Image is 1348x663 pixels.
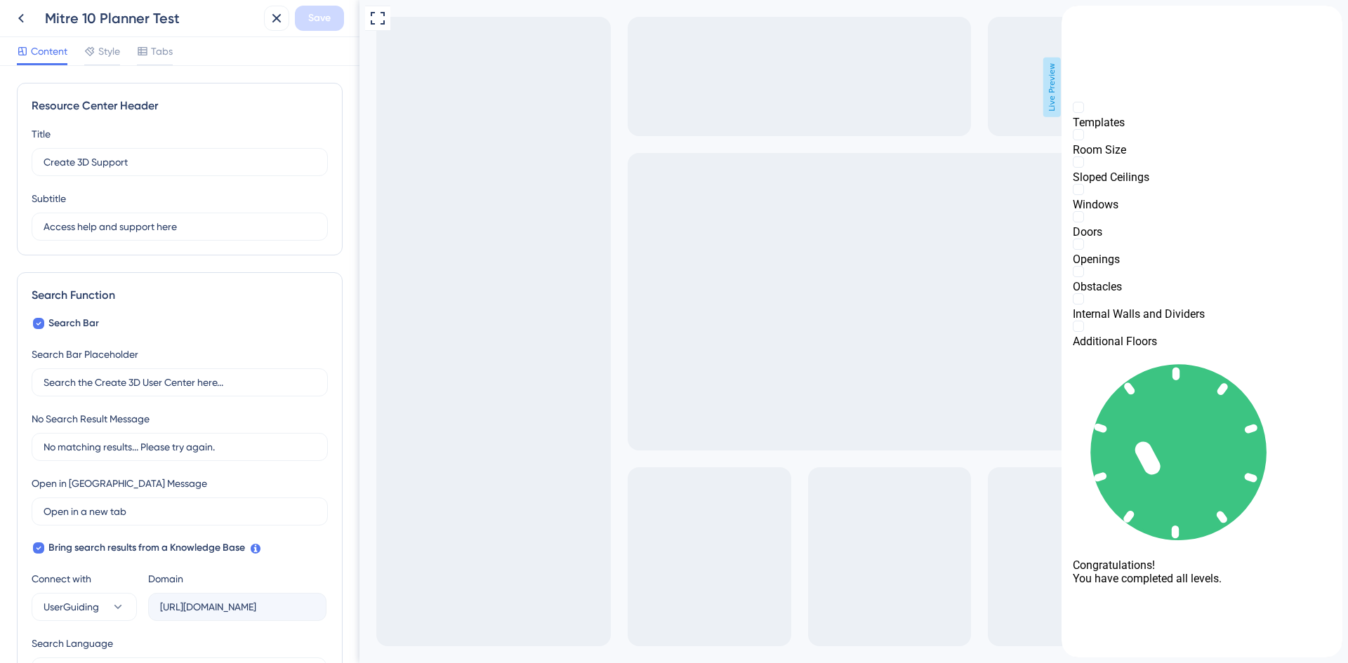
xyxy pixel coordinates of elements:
[32,635,113,652] span: Search Language
[44,439,316,455] input: No matching results... Please try again.
[11,165,270,178] div: Sloped Ceilings
[11,123,270,151] div: Room Size is incomplete.
[11,206,270,233] div: Doors is incomplete.
[32,190,66,207] div: Subtitle
[65,7,69,18] div: 3
[11,566,270,580] div: You have completed all levels.
[308,10,331,27] span: Save
[32,346,138,363] div: Search Bar Placeholder
[32,593,137,621] button: UserGuiding
[11,96,270,580] div: Checklist Container
[48,315,99,332] span: Search Bar
[32,4,55,20] span: Help
[11,192,270,206] div: Windows
[148,570,183,587] div: Domain
[11,110,270,123] div: Templates
[684,58,701,117] span: Live Preview
[11,96,270,123] div: Templates is incomplete.
[98,43,120,60] span: Style
[32,287,328,304] div: Search Function
[45,8,258,28] div: Mitre 10 Planner Test
[11,302,270,315] div: Internal Walls and Dividers
[11,151,270,178] div: Sloped Ceilings is incomplete.
[11,220,270,233] div: Doors
[11,315,270,342] div: Additional Floors is incomplete.
[32,410,150,427] div: No Search Result Message
[11,178,270,206] div: Windows is incomplete.
[44,219,316,234] input: Description
[11,233,270,260] div: Openings is incomplete.
[160,599,315,615] input: company.help.userguiding.com
[32,475,207,492] div: Open in [GEOGRAPHIC_DATA] Message
[11,342,270,580] div: checklist loading
[32,98,328,114] div: Resource Center Header
[11,138,270,151] div: Room Size
[44,504,316,519] input: Open in a new tab
[151,43,173,60] span: Tabs
[32,126,51,142] div: Title
[44,598,99,615] span: UserGuiding
[295,6,344,31] button: Save
[11,553,270,566] div: Congratulations!
[11,260,270,288] div: Obstacles is incomplete.
[44,375,316,390] input: Search the Create 3D User Center here...
[31,43,67,60] span: Content
[11,329,270,342] div: Additional Floors
[11,288,270,315] div: Internal Walls and Dividers is incomplete.
[48,540,245,556] span: Bring search results from a Knowledge Base
[11,247,270,260] div: Openings
[11,96,270,342] div: Checklist items
[32,570,137,587] div: Connect with
[44,154,316,170] input: Title
[11,274,270,288] div: Obstacles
